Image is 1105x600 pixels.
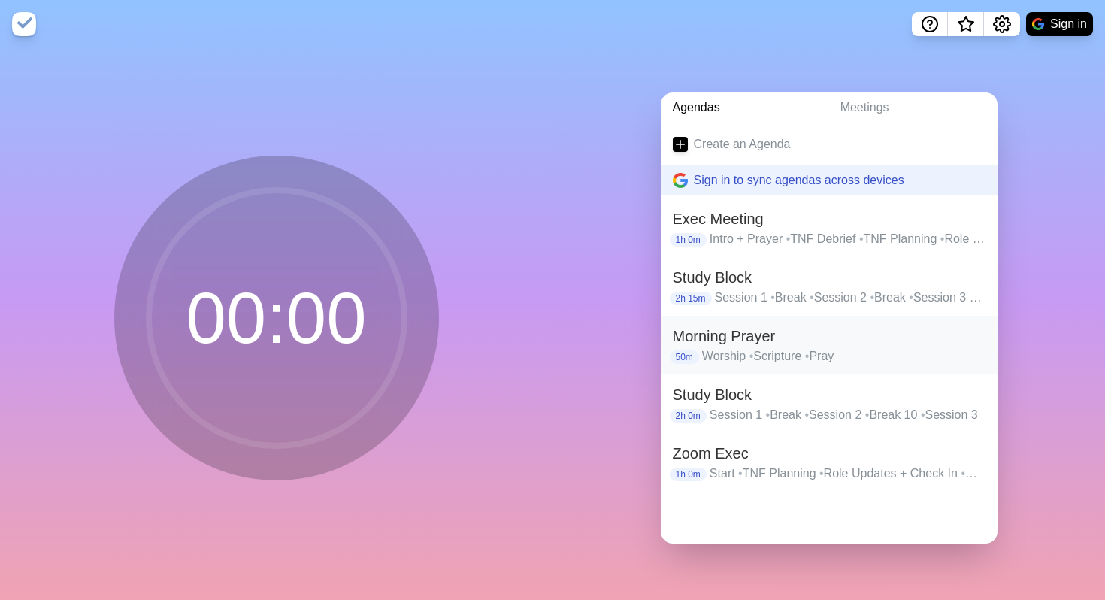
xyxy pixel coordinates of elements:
[670,468,707,481] p: 1h 0m
[661,165,998,195] button: Sign in to sync agendas across devices
[670,409,707,423] p: 2h 0m
[673,173,688,188] img: google logo
[961,467,977,480] span: •
[921,408,925,421] span: •
[828,92,998,123] a: Meetings
[912,12,948,36] button: Help
[670,350,699,364] p: 50m
[805,350,810,362] span: •
[749,350,754,362] span: •
[984,12,1020,36] button: Settings
[673,266,985,289] h2: Study Block
[766,408,770,421] span: •
[673,442,985,465] h2: Zoom Exec
[673,383,985,406] h2: Study Block
[670,233,707,247] p: 1h 0m
[909,291,913,304] span: •
[710,406,985,424] p: Session 1 Break Session 2 Break 10 Session 3
[948,12,984,36] button: What’s new
[661,123,998,165] a: Create an Agenda
[770,291,775,304] span: •
[710,465,985,483] p: Start TNF Planning Role Updates + Check In Upcoming Events Feedback Form
[673,208,985,230] h2: Exec Meeting
[810,291,814,304] span: •
[859,232,864,245] span: •
[670,292,712,305] p: 2h 15m
[738,467,743,480] span: •
[661,92,828,123] a: Agendas
[819,467,824,480] span: •
[940,232,945,245] span: •
[715,289,985,307] p: Session 1 Break Session 2 Break Session 3 Break Session 4 Break
[710,230,985,248] p: Intro + Prayer TNF Debrief TNF Planning Role Updates Event Debrief Upcoming Events Pray
[786,232,791,245] span: •
[12,12,36,36] img: timeblocks logo
[865,408,870,421] span: •
[1032,18,1044,30] img: google logo
[702,347,985,365] p: Worship Scripture Pray
[673,325,985,347] h2: Morning Prayer
[1026,12,1093,36] button: Sign in
[804,408,809,421] span: •
[870,291,874,304] span: •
